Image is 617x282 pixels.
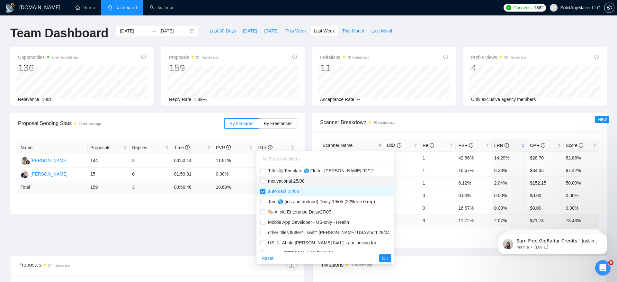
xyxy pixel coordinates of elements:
time: 27 minutes ago [196,56,218,59]
span: 6 [608,260,613,265]
span: search [263,157,267,161]
td: 3 [130,154,171,168]
div: Proposals [18,261,157,271]
img: logo [5,3,15,13]
a: setting [604,5,614,10]
td: 0.00% [213,168,255,181]
span: info-circle [541,143,545,148]
span: 100% [42,97,53,102]
td: 73.43 % [563,214,599,227]
td: 0 [420,202,456,214]
span: 🐎 Ai old Enterprise Daisy27/07 [265,209,331,214]
span: info-circle [185,145,190,150]
td: 87.42% [563,164,599,177]
button: Last Week [310,26,338,36]
h1: Team Dashboard [10,26,108,41]
td: $34.35 [527,164,563,177]
span: Scanner Breakdown [320,118,599,126]
span: agency [PERSON_NAME] 16/06 [265,250,333,256]
span: Bids [387,143,401,148]
td: $28.70 [527,151,563,164]
td: 10.69 % [213,181,255,194]
span: By Freelancer [264,121,292,126]
td: 3 [384,189,420,202]
span: New [598,117,607,122]
span: info-circle [397,143,401,148]
span: [DATE] [264,27,278,34]
span: Relevance [18,97,39,102]
span: user [551,5,556,10]
button: Last 30 Days [206,26,239,36]
span: Tam 🌎 (ios and android) Daisy 19/05 (22% vie 0 rep) [265,199,375,204]
td: 12 [384,164,420,177]
td: 0.00% [456,189,491,202]
th: Replies [130,141,171,154]
th: Name [18,141,88,154]
td: 1 [420,151,456,164]
td: 8.33% [492,164,527,177]
td: 6.12% [456,177,491,189]
span: Last Week [314,27,335,34]
td: 2.04% [492,177,527,189]
div: 136 [18,62,79,74]
span: 1.89% [194,97,207,102]
span: Invitations [320,53,369,61]
span: swap-right [152,28,157,33]
td: 42.86% [456,151,491,164]
div: 11 [320,62,369,74]
span: This Month [342,27,364,34]
td: $0.00 [527,202,563,214]
a: homeHome [76,5,95,10]
time: 30 minutes ago [504,56,526,59]
span: Reset [262,255,273,262]
span: info-circle [141,55,146,59]
td: $ 71.73 [527,214,563,227]
span: other titles flutter* | swift* [PERSON_NAME] USA short 28/04 [265,230,390,235]
td: 16.67% [456,202,491,214]
span: Last 30 Days [210,27,236,34]
td: 0.00% [563,202,599,214]
span: This Week [285,27,307,34]
td: 0 [130,168,171,181]
span: PVR [458,143,473,148]
td: Total [18,181,88,194]
span: Last Month [371,27,393,34]
span: By manager [229,121,254,126]
iframe: Intercom live chat [595,260,611,276]
span: auto cars 25/08 [265,189,299,194]
td: 7 [384,151,420,164]
td: 159 [88,181,130,194]
td: 6 [384,202,420,214]
span: Profile Views [471,53,526,61]
a: RG[PERSON_NAME] [21,158,67,163]
time: 30 minutes ago [373,121,395,124]
button: setting [604,3,614,13]
div: 4 [471,62,526,74]
a: searchScanner [150,5,174,10]
button: This Week [282,26,310,36]
span: info-circle [226,145,231,150]
td: 0.00% [563,189,599,202]
span: Scanner Name [323,143,353,148]
td: 01:59:31 [171,168,213,181]
span: Score [566,143,583,148]
span: info-circle [268,145,273,150]
span: Titles🐘Template 🌎 Flutter [PERSON_NAME] 02/12 [265,168,374,173]
input: Start date [120,27,149,34]
span: Dashboard [115,5,137,10]
span: Opportunities [18,53,79,61]
span: Mobile App Developer - US-only - Health [265,220,349,225]
td: 82.88% [563,151,599,164]
td: 0.00% [492,189,527,202]
td: 3 [130,181,171,194]
span: -- [357,97,360,102]
span: Replies [132,144,164,151]
input: End date [159,27,189,34]
td: 0 [420,189,456,202]
span: info-circle [443,55,448,59]
span: Acceptance Rate [320,97,354,102]
span: filter [377,141,383,150]
span: info-circle [469,143,473,148]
